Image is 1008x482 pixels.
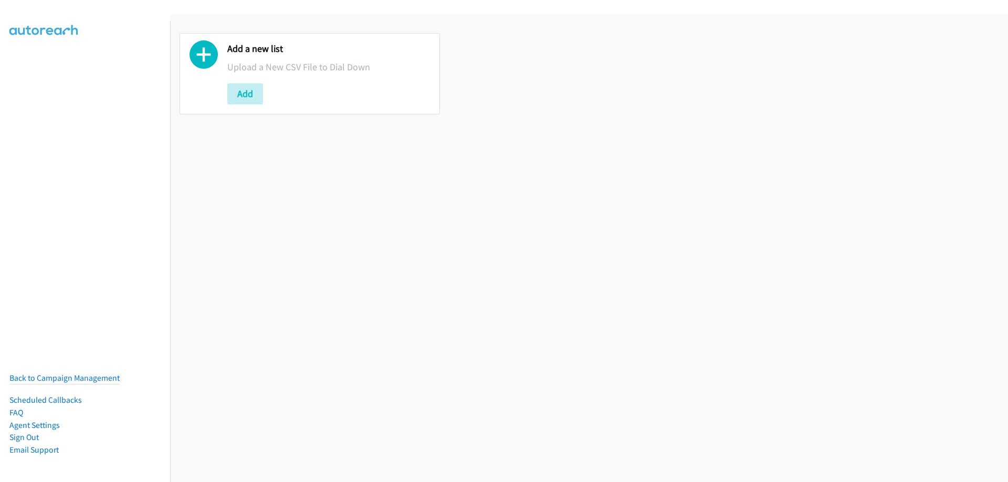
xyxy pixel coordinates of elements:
[9,420,60,430] a: Agent Settings
[9,445,59,455] a: Email Support
[227,60,430,74] p: Upload a New CSV File to Dial Down
[9,395,82,405] a: Scheduled Callbacks
[227,83,263,104] button: Add
[9,432,39,442] a: Sign Out
[9,408,23,417] a: FAQ
[227,43,430,55] h2: Add a new list
[9,373,120,383] a: Back to Campaign Management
